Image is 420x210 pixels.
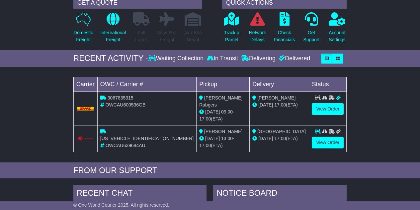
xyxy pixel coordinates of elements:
span: [PERSON_NAME] Rabgers [199,95,242,107]
a: Track aParcel [224,12,240,47]
div: Waiting Collection [148,55,205,62]
td: Pickup [197,77,250,92]
span: [GEOGRAPHIC_DATA] [257,129,306,134]
a: CheckFinancials [274,12,295,47]
span: [US_VEHICLE_IDENTIFICATION_NUMBER] [100,136,194,141]
span: 09:00 [221,109,233,114]
span: [DATE] [205,109,220,114]
span: [DATE] [258,136,273,141]
div: - (ETA) [199,108,247,122]
img: Couriers_Please.png [77,136,94,141]
div: - (ETA) [199,135,247,149]
p: Network Delays [249,29,266,43]
td: Carrier [73,77,97,92]
p: International Freight [100,29,126,43]
td: OWC / Carrier # [97,77,196,92]
span: [PERSON_NAME] [257,95,295,101]
img: DHL.png [77,107,94,110]
a: InternationalFreight [100,12,126,47]
p: Air & Sea Freight [157,29,177,43]
div: (ETA) [252,135,306,142]
div: FROM OUR SUPPORT [73,166,347,175]
span: [DATE] [205,136,220,141]
a: AccountSettings [328,12,346,47]
p: Get Support [303,29,319,43]
span: 17:00 [274,102,286,107]
span: OWCAU639684AU [106,143,145,148]
span: 17:00 [199,143,211,148]
span: 17:00 [199,116,211,121]
span: [PERSON_NAME] [204,129,242,134]
p: Track a Parcel [224,29,239,43]
div: NOTICE BOARD [213,185,347,203]
div: Delivering [240,55,277,62]
p: Full Loads [133,29,150,43]
td: Status [309,77,347,92]
a: NetworkDelays [249,12,266,47]
span: 3067835315 [108,95,133,101]
span: 17:00 [274,136,286,141]
a: View Order [312,137,344,148]
p: Air / Sea Depot [184,29,202,43]
div: In Transit [205,55,240,62]
p: Account Settings [329,29,346,43]
a: View Order [312,103,344,115]
span: 13:00 [221,136,233,141]
p: Domestic Freight [74,29,93,43]
div: Delivered [277,55,310,62]
div: RECENT ACTIVITY - [73,54,148,63]
a: GetSupport [303,12,320,47]
span: [DATE] [258,102,273,107]
span: © One World Courier 2025. All rights reserved. [73,202,169,208]
div: (ETA) [252,102,306,108]
p: Check Financials [274,29,295,43]
span: OWCAU600536GB [106,102,146,107]
a: DomesticFreight [73,12,93,47]
div: RECENT CHAT [73,185,207,203]
td: Delivery [250,77,309,92]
